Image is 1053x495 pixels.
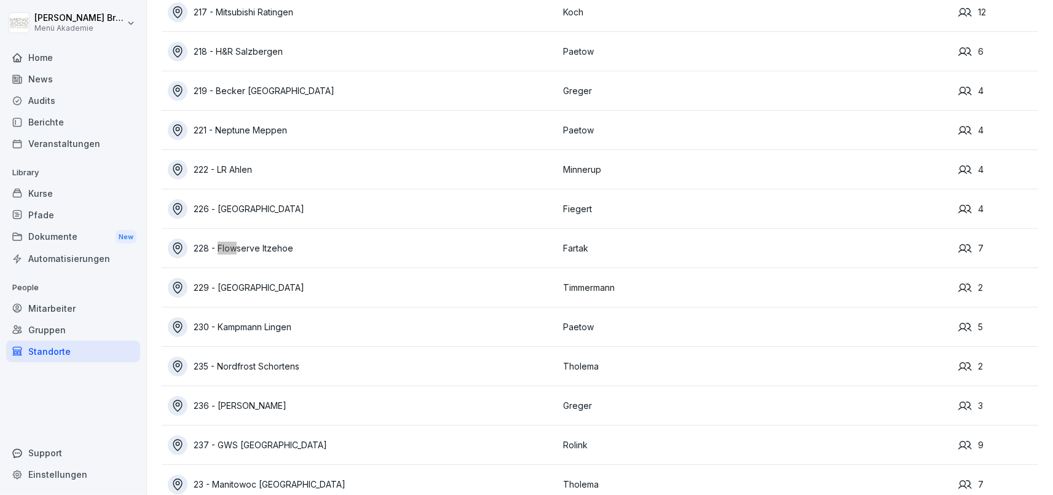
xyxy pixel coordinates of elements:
div: 9 [958,438,1038,452]
a: 230 - Kampmann Lingen [168,317,557,337]
a: Gruppen [6,319,140,341]
a: Pfade [6,204,140,226]
div: 4 [958,84,1038,98]
div: 2 [958,360,1038,373]
a: DokumenteNew [6,226,140,248]
div: 2 [958,281,1038,295]
a: Veranstaltungen [6,133,140,154]
div: 7 [958,242,1038,255]
a: 236 - [PERSON_NAME] [168,396,557,416]
div: 4 [958,163,1038,176]
p: Library [6,163,140,183]
td: Tholema [557,347,952,386]
a: Audits [6,90,140,111]
a: 218 - H&R Salzbergen [168,42,557,61]
td: Paetow [557,111,952,150]
a: Home [6,47,140,68]
div: 4 [958,124,1038,137]
td: Greger [557,386,952,426]
a: 228 - Flowserve Itzehoe [168,239,557,258]
div: 4 [958,202,1038,216]
a: 219 - Becker [GEOGRAPHIC_DATA] [168,81,557,101]
td: Fartak [557,229,952,268]
a: 217 - Mitsubishi Ratingen [168,2,557,22]
td: Greger [557,71,952,111]
td: Paetow [557,32,952,71]
div: 12 [958,6,1038,19]
div: New [116,230,136,244]
div: 5 [958,320,1038,334]
a: 222 - LR Ahlen [168,160,557,180]
td: Paetow [557,307,952,347]
a: Berichte [6,111,140,133]
div: 7 [958,478,1038,491]
td: Fiegert [557,189,952,229]
div: 6 [958,45,1038,58]
a: 237 - GWS [GEOGRAPHIC_DATA] [168,435,557,455]
div: Support [6,442,140,464]
p: [PERSON_NAME] Bruns [34,13,124,23]
div: Dokumente [6,226,140,248]
td: Timmermann [557,268,952,307]
a: Automatisierungen [6,248,140,269]
a: 229 - [GEOGRAPHIC_DATA] [168,278,557,298]
a: Einstellungen [6,464,140,485]
a: Mitarbeiter [6,298,140,319]
a: Kurse [6,183,140,204]
td: Rolink [557,426,952,465]
a: 226 - [GEOGRAPHIC_DATA] [168,199,557,219]
a: 235 - Nordfrost Schortens [168,357,557,376]
a: 23 - Manitowoc [GEOGRAPHIC_DATA] [168,475,557,494]
p: People [6,278,140,298]
a: 221 - Neptune Meppen [168,121,557,140]
div: 3 [958,399,1038,413]
a: Standorte [6,341,140,362]
a: News [6,68,140,90]
td: Minnerup [557,150,952,189]
p: Menü Akademie [34,24,124,33]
